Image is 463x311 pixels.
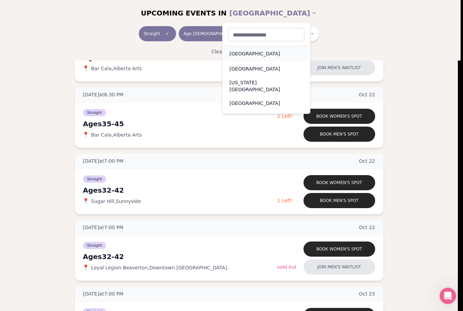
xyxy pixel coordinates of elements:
[224,96,309,111] div: [GEOGRAPHIC_DATA]
[224,76,309,96] div: [US_STATE][GEOGRAPHIC_DATA]
[222,22,310,114] div: [GEOGRAPHIC_DATA]
[224,61,309,76] div: [GEOGRAPHIC_DATA]
[224,111,309,126] div: [US_STATE], D.C.
[440,288,456,304] iframe: Intercom live chat
[224,46,309,61] div: [GEOGRAPHIC_DATA]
